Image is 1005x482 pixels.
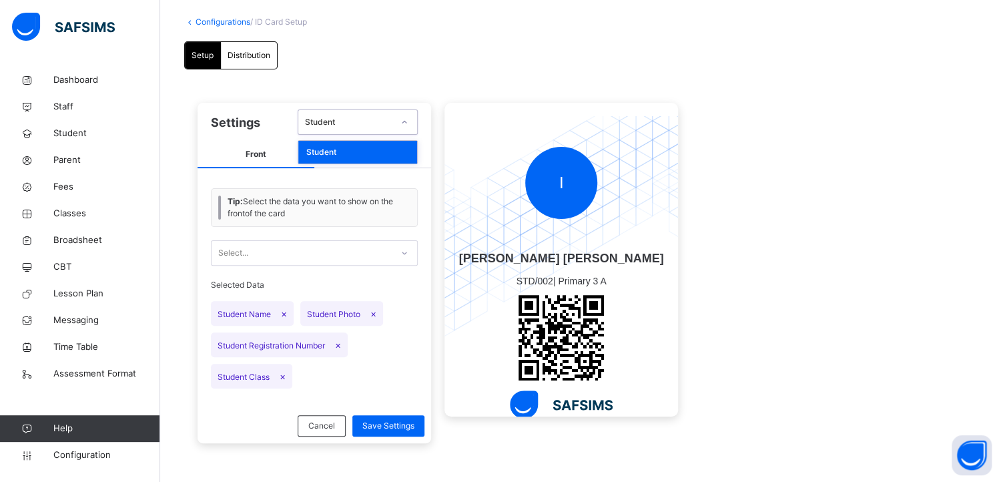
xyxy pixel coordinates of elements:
span: Student Registration Number [211,332,348,357]
span: Primary 3 A [558,276,606,286]
span: Front [198,142,314,168]
button: Open asap [952,435,992,475]
span: Parent [53,154,160,167]
span: Messaging [53,314,160,327]
span: Student Name [211,301,294,326]
span: / ID Card Setup [250,17,307,27]
img: id-pattern-main.73af0e5e030b17075ee24d47dca11b7a.svg [444,116,678,340]
span: Assessment Format [53,367,160,381]
div: Student [305,116,393,128]
span: Classes [53,207,160,220]
span: CBT [53,260,160,274]
span: Configuration [53,449,159,462]
span: Staff [53,100,160,113]
span: Student Class [211,364,292,389]
b: Tip: [228,196,243,206]
span: Select the data you want to show on the front of the card [228,196,410,220]
div: Select... [218,240,248,266]
img: safsims.135b583eef768097d7c66fa9e8d22233.svg [510,391,613,419]
span: [PERSON_NAME] [PERSON_NAME] [458,250,663,268]
div: I [525,147,597,219]
a: Configurations [196,17,250,27]
span: Settings [211,113,260,132]
span: Save Settings [362,420,414,432]
span: × [281,308,287,319]
span: × [335,339,341,350]
span: Time Table [53,340,160,354]
span: Student [53,127,160,140]
span: Dashboard [53,73,160,87]
span: Help [53,422,159,435]
span: Selected Data [211,279,418,294]
span: Distribution [228,49,270,61]
span: Setup [192,49,214,61]
span: STD/002 [516,276,553,286]
span: | [458,268,663,295]
span: × [280,371,286,382]
span: Broadsheet [53,234,160,247]
span: Cancel [308,420,335,432]
span: Lesson Plan [53,287,160,300]
img: safsims [12,13,115,41]
span: Fees [53,180,160,194]
div: Student [298,141,417,164]
span: × [370,308,376,319]
span: Student Photo [300,301,383,326]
